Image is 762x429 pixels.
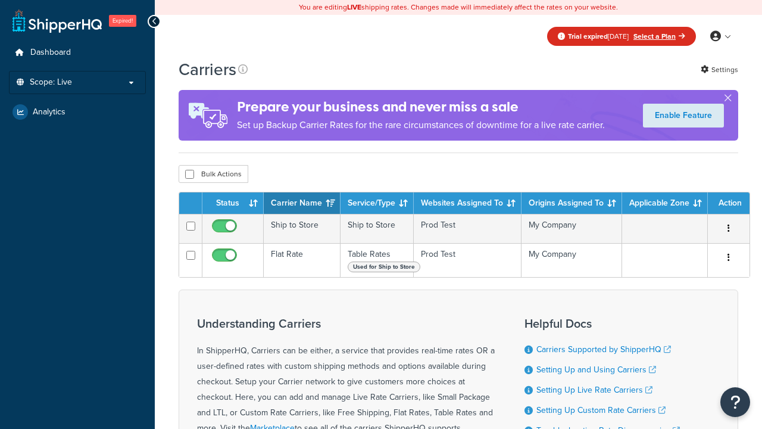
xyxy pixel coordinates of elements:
[633,31,685,42] a: Select a Plan
[521,243,622,277] td: My Company
[347,2,361,13] b: LIVE
[568,31,629,42] span: [DATE]
[179,90,237,141] img: ad-rules-rateshop-fe6ec290ccb7230408bd80ed9643f0289d75e0ffd9eb532fc0e269fcd187b520.png
[536,404,666,416] a: Setting Up Custom Rate Carriers
[414,192,521,214] th: Websites Assigned To: activate to sort column ascending
[33,107,65,117] span: Analytics
[524,317,680,330] h3: Helpful Docs
[536,384,652,396] a: Setting Up Live Rate Carriers
[701,61,738,78] a: Settings
[179,58,236,81] h1: Carriers
[30,77,72,88] span: Scope: Live
[9,101,146,123] a: Analytics
[341,243,414,277] td: Table Rates
[341,214,414,243] td: Ship to Store
[622,192,708,214] th: Applicable Zone: activate to sort column ascending
[521,214,622,243] td: My Company
[568,31,608,42] strong: Trial expired
[708,192,749,214] th: Action
[414,214,521,243] td: Prod Test
[643,104,724,128] a: Enable Feature
[414,243,521,277] td: Prod Test
[179,165,248,183] button: Bulk Actions
[536,363,656,376] a: Setting Up and Using Carriers
[521,192,622,214] th: Origins Assigned To: activate to sort column ascending
[30,48,71,58] span: Dashboard
[264,214,341,243] td: Ship to Store
[264,192,341,214] th: Carrier Name: activate to sort column ascending
[341,192,414,214] th: Service/Type: activate to sort column ascending
[237,97,605,117] h4: Prepare your business and never miss a sale
[237,117,605,133] p: Set up Backup Carrier Rates for the rare circumstances of downtime for a live rate carrier.
[197,317,495,330] h3: Understanding Carriers
[13,9,102,33] a: ShipperHQ Home
[348,262,420,272] span: Used for Ship to Store
[264,243,341,277] td: Flat Rate
[109,15,136,27] span: Expired!
[9,42,146,64] a: Dashboard
[202,192,264,214] th: Status: activate to sort column ascending
[720,387,750,417] button: Open Resource Center
[536,343,671,356] a: Carriers Supported by ShipperHQ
